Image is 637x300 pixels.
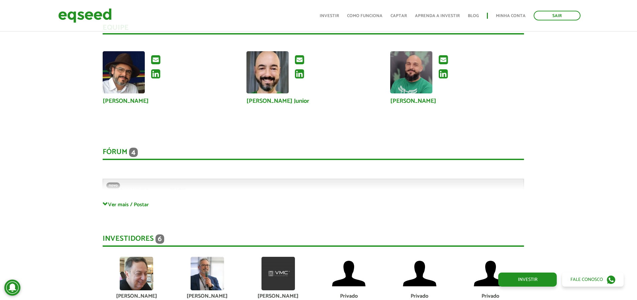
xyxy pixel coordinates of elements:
span: 6 [155,234,164,244]
div: Privado [460,294,521,299]
div: Investidores [103,234,524,247]
a: Ver perfil do usuário. [246,51,289,93]
div: [PERSON_NAME] [248,294,309,299]
div: Privado [389,294,450,299]
img: EqSeed [58,7,112,24]
a: Aprenda a investir [415,14,460,18]
div: [PERSON_NAME] [177,294,238,299]
a: Ver perfil do usuário. [390,51,432,93]
a: Captar [391,14,407,18]
a: Ver perfil do usuário. [103,51,145,93]
a: [PERSON_NAME] [390,98,436,104]
a: Fale conosco [562,273,624,287]
a: [PERSON_NAME] [103,98,149,104]
a: Blog [468,14,479,18]
img: Foto de Josias de Souza [390,51,432,93]
a: Sair [534,11,580,20]
img: default-user.png [403,257,436,290]
span: 4 [129,148,138,157]
a: [PERSON_NAME] Junior [246,98,309,104]
img: picture-112624-1716663541.png [120,257,153,290]
a: Minha conta [496,14,526,18]
a: Investir [498,273,557,287]
a: Ver mais / Postar [103,201,524,208]
div: [PERSON_NAME] [106,294,167,299]
div: Privado [318,294,379,299]
img: Foto de Xisto Alves de Souza Junior [103,51,145,93]
img: default-user.png [332,257,365,290]
img: picture-100036-1732821753.png [261,257,295,290]
a: Investir [320,14,339,18]
img: default-user.png [474,257,507,290]
img: Foto de Sérgio Hilton Berlotto Junior [246,51,289,93]
a: Como funciona [347,14,383,18]
div: Fórum [103,148,524,160]
img: picture-112313-1743624016.jpg [191,257,224,290]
